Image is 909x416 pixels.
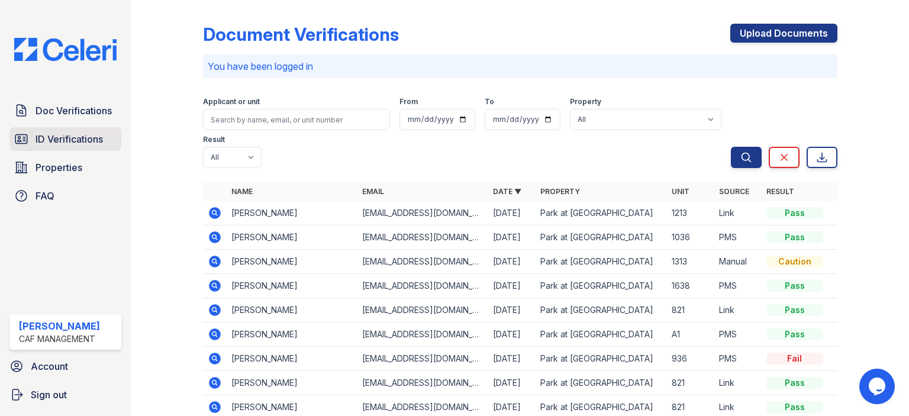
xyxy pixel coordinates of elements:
td: Park at [GEOGRAPHIC_DATA] [536,274,666,298]
td: A1 [667,323,714,347]
label: Result [203,135,225,144]
td: [PERSON_NAME] [227,201,357,225]
td: Link [714,298,762,323]
td: [PERSON_NAME] [227,298,357,323]
p: You have been logged in [208,59,833,73]
td: 1213 [667,201,714,225]
span: Account [31,359,68,373]
td: 1036 [667,225,714,250]
td: [PERSON_NAME] [227,347,357,371]
div: Fail [766,353,823,365]
div: Pass [766,207,823,219]
td: [DATE] [488,250,536,274]
a: Result [766,187,794,196]
td: Manual [714,250,762,274]
td: [DATE] [488,298,536,323]
div: Pass [766,304,823,316]
td: Park at [GEOGRAPHIC_DATA] [536,298,666,323]
span: Properties [36,160,82,175]
td: Park at [GEOGRAPHIC_DATA] [536,225,666,250]
div: Document Verifications [203,24,399,45]
td: PMS [714,347,762,371]
td: [DATE] [488,371,536,395]
td: Park at [GEOGRAPHIC_DATA] [536,250,666,274]
td: 821 [667,371,714,395]
td: [DATE] [488,274,536,298]
a: Properties [9,156,121,179]
td: [EMAIL_ADDRESS][DOMAIN_NAME] [357,250,488,274]
td: Link [714,201,762,225]
a: Property [540,187,580,196]
a: Doc Verifications [9,99,121,122]
td: [PERSON_NAME] [227,371,357,395]
td: [DATE] [488,323,536,347]
td: [EMAIL_ADDRESS][DOMAIN_NAME] [357,201,488,225]
a: Name [231,187,253,196]
div: Pass [766,231,823,243]
span: Sign out [31,388,67,402]
td: [PERSON_NAME] [227,250,357,274]
span: Doc Verifications [36,104,112,118]
td: PMS [714,323,762,347]
div: Pass [766,401,823,413]
div: Caution [766,256,823,267]
label: Applicant or unit [203,97,260,107]
td: [PERSON_NAME] [227,225,357,250]
img: CE_Logo_Blue-a8612792a0a2168367f1c8372b55b34899dd931a85d93a1a3d3e32e68fde9ad4.png [5,38,126,61]
a: Upload Documents [730,24,837,43]
td: [EMAIL_ADDRESS][DOMAIN_NAME] [357,323,488,347]
a: Unit [672,187,689,196]
td: 936 [667,347,714,371]
div: Pass [766,377,823,389]
td: PMS [714,274,762,298]
input: Search by name, email, or unit number [203,109,390,130]
td: [PERSON_NAME] [227,274,357,298]
div: Pass [766,280,823,292]
td: Link [714,371,762,395]
a: Source [719,187,749,196]
td: [EMAIL_ADDRESS][DOMAIN_NAME] [357,298,488,323]
td: Park at [GEOGRAPHIC_DATA] [536,371,666,395]
a: ID Verifications [9,127,121,151]
a: Account [5,354,126,378]
td: [EMAIL_ADDRESS][DOMAIN_NAME] [357,347,488,371]
span: ID Verifications [36,132,103,146]
div: [PERSON_NAME] [19,319,100,333]
div: Pass [766,328,823,340]
td: Park at [GEOGRAPHIC_DATA] [536,323,666,347]
td: 821 [667,298,714,323]
iframe: chat widget [859,369,897,404]
td: PMS [714,225,762,250]
span: FAQ [36,189,54,203]
td: [EMAIL_ADDRESS][DOMAIN_NAME] [357,225,488,250]
td: [DATE] [488,347,536,371]
td: [EMAIL_ADDRESS][DOMAIN_NAME] [357,371,488,395]
a: Sign out [5,383,126,407]
a: Email [362,187,384,196]
label: From [399,97,418,107]
td: 1313 [667,250,714,274]
label: Property [570,97,601,107]
td: Park at [GEOGRAPHIC_DATA] [536,347,666,371]
td: [EMAIL_ADDRESS][DOMAIN_NAME] [357,274,488,298]
td: [DATE] [488,225,536,250]
div: CAF Management [19,333,100,345]
a: FAQ [9,184,121,208]
td: Park at [GEOGRAPHIC_DATA] [536,201,666,225]
label: To [485,97,494,107]
td: [DATE] [488,201,536,225]
td: 1638 [667,274,714,298]
td: [PERSON_NAME] [227,323,357,347]
a: Date ▼ [493,187,521,196]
